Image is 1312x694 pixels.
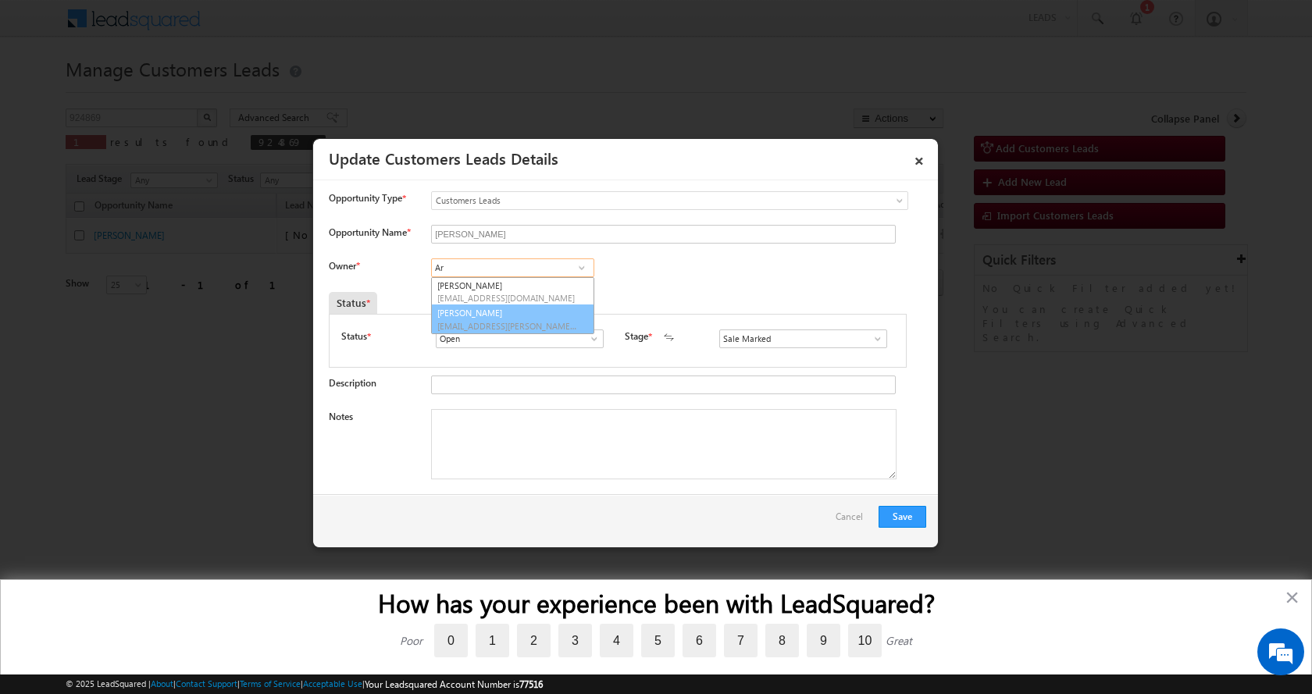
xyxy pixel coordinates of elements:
a: [PERSON_NAME] [431,304,594,334]
div: Poor [400,633,422,648]
span: © 2025 LeadSquared | | | | | [66,677,543,692]
a: Terms of Service [240,678,301,689]
span: Customers Leads [432,194,844,208]
label: Notes [329,411,353,422]
label: Opportunity Name [329,226,410,238]
label: 6 [683,624,716,657]
input: Type to Search [431,258,594,277]
label: 9 [807,624,840,657]
span: [EMAIL_ADDRESS][DOMAIN_NAME] [437,292,578,304]
a: × [906,144,932,172]
button: Close [1285,585,1300,610]
label: 1 [476,624,509,657]
a: Show All Items [580,331,600,347]
label: 2 [517,624,551,657]
label: 0 [434,624,468,657]
a: Cancel [836,506,871,536]
label: 10 [848,624,882,657]
label: Owner [329,260,359,272]
a: Contact Support [176,678,237,689]
div: Great [886,633,912,648]
a: [PERSON_NAME] [432,278,594,306]
a: About [151,678,173,689]
div: Minimize live chat window [256,8,294,45]
a: Show All Items [572,260,591,276]
label: 8 [765,624,799,657]
textarea: Type your message and hit 'Enter' [20,144,285,468]
input: Type to Search [719,329,887,348]
label: 3 [558,624,592,657]
input: Type to Search [436,329,604,348]
span: Opportunity Type [329,191,402,205]
h2: How has your experience been with LeadSquared? [32,588,1280,617]
label: Stage [625,329,648,343]
label: 4 [600,624,633,657]
em: Start Chat [212,481,283,502]
a: Customers Leads [431,191,908,210]
span: Your Leadsquared Account Number is [365,678,543,690]
a: Update Customers Leads Details [329,147,558,169]
label: 7 [724,624,758,657]
a: Acceptable Use [303,678,362,689]
span: 77516 [519,678,543,690]
button: Save [879,506,926,528]
img: d_60004797649_company_0_60004797649 [27,82,66,102]
label: Description [329,377,376,389]
div: Status [329,292,377,314]
div: Chat with us now [81,82,262,102]
a: Show All Items [864,331,883,347]
label: 5 [641,624,675,657]
span: [EMAIL_ADDRESS][PERSON_NAME][DOMAIN_NAME] [437,320,578,332]
label: Status [341,329,367,343]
